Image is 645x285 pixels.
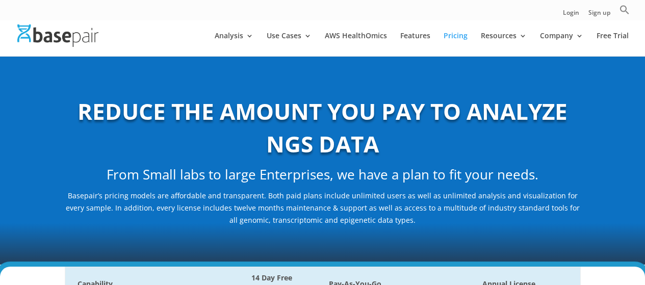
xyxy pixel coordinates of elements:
[444,32,468,56] a: Pricing
[325,32,387,56] a: AWS HealthOmics
[66,191,580,225] span: Basepair’s pricing models are affordable and transparent. Both paid plans include unlimited users...
[620,5,630,15] svg: Search
[267,32,312,56] a: Use Cases
[481,32,527,56] a: Resources
[620,5,630,20] a: Search Icon Link
[78,96,567,159] b: REDUCE THE AMOUNT YOU PAY TO ANALYZE NGS DATA
[215,32,253,56] a: Analysis
[588,10,610,20] a: Sign up
[597,32,629,56] a: Free Trial
[65,165,581,190] h2: From Small labs to large Enterprises, we have a plan to fit your needs.
[540,32,583,56] a: Company
[400,32,430,56] a: Features
[563,10,579,20] a: Login
[17,24,98,46] img: Basepair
